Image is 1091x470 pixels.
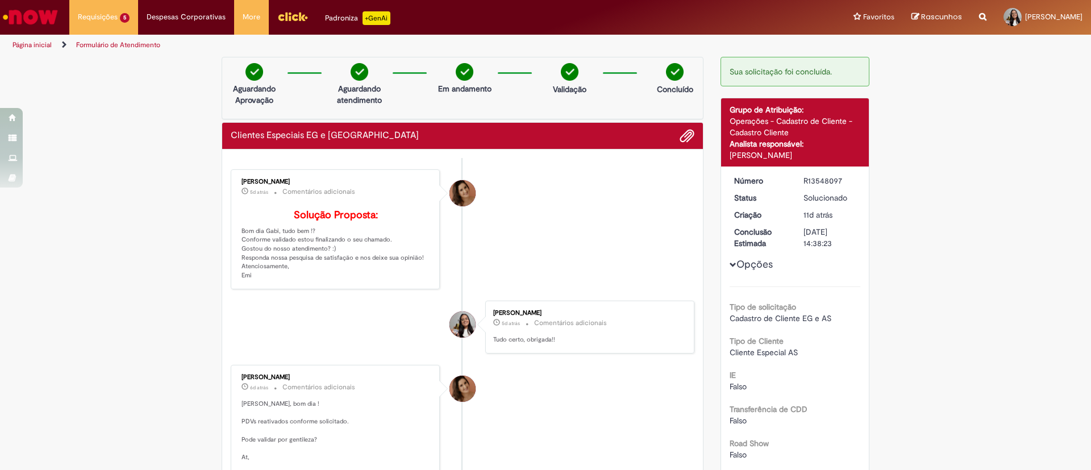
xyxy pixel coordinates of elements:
div: Solucionado [803,192,856,203]
div: Analista responsável: [730,138,861,149]
time: 25/09/2025 08:05:03 [250,189,268,196]
div: Operações - Cadastro de Cliente - Cadastro Cliente [730,115,861,138]
div: [PERSON_NAME] [241,374,431,381]
img: check-circle-green.png [456,63,473,81]
time: 18/09/2025 16:11:55 [803,210,832,220]
span: 6d atrás [250,384,268,391]
b: Tipo de solicitação [730,302,796,312]
span: Despesas Corporativas [147,11,226,23]
p: Bom dia Gabi, tudo bem !? Conforme validado estou finalizando o seu chamado. Gostou do nosso aten... [241,210,431,280]
span: Falso [730,450,747,460]
dt: Número [726,175,796,186]
a: Formulário de Atendimento [76,40,160,49]
span: Falso [730,381,747,392]
small: Comentários adicionais [282,382,355,392]
b: Tipo de Cliente [730,336,784,346]
p: Em andamento [438,83,492,94]
p: Validação [553,84,586,95]
span: 5 [120,13,130,23]
ul: Trilhas de página [9,35,719,56]
b: Solução Proposta: [294,209,378,222]
span: Cadastro de Cliente EG e AS [730,313,831,323]
small: Comentários adicionais [282,187,355,197]
span: More [243,11,260,23]
time: 24/09/2025 09:57:10 [250,384,268,391]
div: [PERSON_NAME] [241,178,431,185]
div: Padroniza [325,11,390,25]
div: [PERSON_NAME] [493,310,682,317]
span: Favoritos [863,11,894,23]
div: Grupo de Atribuição: [730,104,861,115]
span: Requisições [78,11,118,23]
div: Gabriela Dos Santos Lopes [449,311,476,338]
a: Rascunhos [911,12,962,23]
p: Concluído [657,84,693,95]
p: Aguardando Aprovação [227,83,282,106]
span: Rascunhos [921,11,962,22]
a: Página inicial [13,40,52,49]
img: check-circle-green.png [561,63,578,81]
button: Adicionar anexos [680,128,694,143]
img: click_logo_yellow_360x200.png [277,8,308,25]
div: [PERSON_NAME] [730,149,861,161]
h2: Clientes Especiais EG e AS Histórico de tíquete [231,131,419,141]
p: +GenAi [363,11,390,25]
dt: Status [726,192,796,203]
div: Sua solicitação foi concluída. [721,57,870,86]
dt: Conclusão Estimada [726,226,796,249]
span: Cliente Especial AS [730,347,798,357]
img: check-circle-green.png [666,63,684,81]
time: 24/09/2025 16:38:26 [502,320,520,327]
b: Road Show [730,438,769,448]
span: 11d atrás [803,210,832,220]
span: 5d atrás [502,320,520,327]
img: check-circle-green.png [245,63,263,81]
div: Emiliane Dias De Souza [449,180,476,206]
p: Tudo certo, obrigada!! [493,335,682,344]
div: 18/09/2025 16:11:55 [803,209,856,221]
div: Emiliane Dias De Souza [449,376,476,402]
b: Transferência de CDD [730,404,807,414]
span: Falso [730,415,747,426]
p: Aguardando atendimento [332,83,387,106]
dt: Criação [726,209,796,221]
img: check-circle-green.png [351,63,368,81]
img: ServiceNow [1,6,60,28]
span: [PERSON_NAME] [1025,12,1082,22]
b: IE [730,370,736,380]
div: R13548097 [803,175,856,186]
div: [DATE] 14:38:23 [803,226,856,249]
small: Comentários adicionais [534,318,607,328]
span: 5d atrás [250,189,268,196]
